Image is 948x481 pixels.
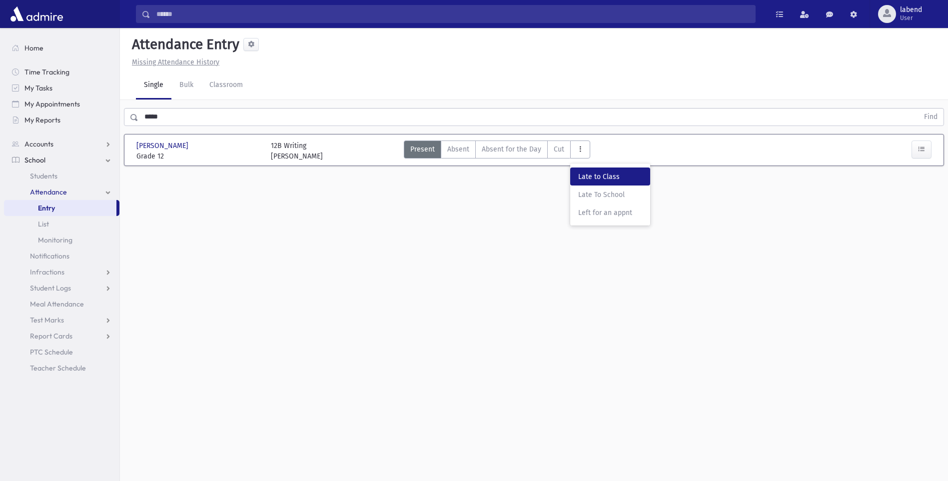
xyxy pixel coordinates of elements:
a: My Tasks [4,80,119,96]
span: [PERSON_NAME] [136,140,190,151]
span: My Tasks [24,83,52,92]
a: Single [136,71,171,99]
span: Entry [38,203,55,212]
a: My Reports [4,112,119,128]
span: labend [900,6,922,14]
a: Students [4,168,119,184]
span: Left for an appnt [578,207,642,218]
a: Meal Attendance [4,296,119,312]
span: Home [24,43,43,52]
span: List [38,219,49,228]
a: Missing Attendance History [128,58,219,66]
a: My Appointments [4,96,119,112]
input: Search [150,5,755,23]
a: Classroom [201,71,251,99]
span: Time Tracking [24,67,69,76]
span: User [900,14,922,22]
span: Teacher Schedule [30,363,86,372]
h5: Attendance Entry [128,36,239,53]
span: Students [30,171,57,180]
a: Notifications [4,248,119,264]
span: My Appointments [24,99,80,108]
button: Find [918,108,944,125]
a: Test Marks [4,312,119,328]
span: Monitoring [38,235,72,244]
a: PTC Schedule [4,344,119,360]
a: Teacher Schedule [4,360,119,376]
a: Entry [4,200,116,216]
span: Late to Class [578,171,642,182]
a: Student Logs [4,280,119,296]
div: 12B Writing [PERSON_NAME] [271,140,323,161]
a: Report Cards [4,328,119,344]
a: Time Tracking [4,64,119,80]
span: School [24,155,45,164]
span: Cut [554,144,564,154]
a: Home [4,40,119,56]
a: Monitoring [4,232,119,248]
span: Absent [447,144,469,154]
span: Meal Attendance [30,299,84,308]
span: Attendance [30,187,67,196]
a: School [4,152,119,168]
div: AttTypes [404,140,590,161]
span: Test Marks [30,315,64,324]
u: Missing Attendance History [132,58,219,66]
span: Infractions [30,267,64,276]
span: Accounts [24,139,53,148]
span: Late To School [578,189,642,200]
a: Attendance [4,184,119,200]
img: AdmirePro [8,4,65,24]
span: My Reports [24,115,60,124]
span: Absent for the Day [482,144,541,154]
span: PTC Schedule [30,347,73,356]
span: Report Cards [30,331,72,340]
span: Present [410,144,435,154]
a: List [4,216,119,232]
span: Grade 12 [136,151,261,161]
span: Notifications [30,251,69,260]
a: Infractions [4,264,119,280]
a: Accounts [4,136,119,152]
a: Bulk [171,71,201,99]
span: Student Logs [30,283,71,292]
